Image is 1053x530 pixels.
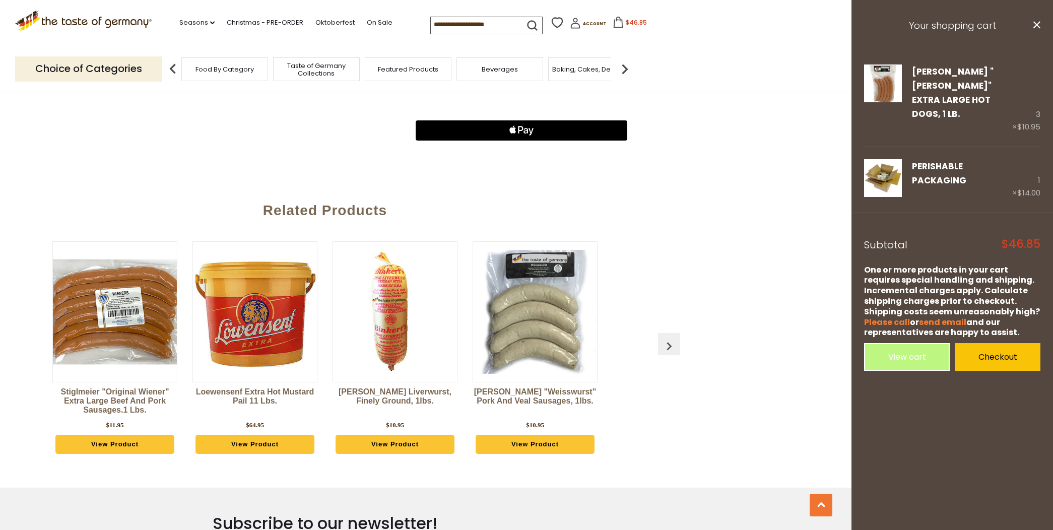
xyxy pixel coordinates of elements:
[526,420,544,430] div: $10.95
[864,159,902,197] img: PERISHABLE Packaging
[246,420,264,430] div: $64.95
[583,21,606,27] span: Account
[227,17,303,28] a: Christmas - PRE-ORDER
[15,56,162,81] p: Choice of Categories
[482,65,518,73] a: Beverages
[661,338,677,354] img: previous arrow
[336,435,454,454] a: View Product
[386,420,404,430] div: $10.95
[1012,159,1040,200] div: 1 ×
[919,316,966,328] a: send email
[276,62,357,77] a: Taste of Germany Collections
[864,343,950,371] a: View cart
[626,18,647,27] span: $46.85
[608,17,651,32] button: $46.85
[864,238,907,252] span: Subtotal
[552,65,630,73] a: Baking, Cakes, Desserts
[333,387,457,418] a: [PERSON_NAME] Liverwurst, Finely Ground, 1lbs.
[53,250,177,374] img: Stiglmeier
[193,250,317,374] img: Loewensenf Extra Hot Mustard Pail 11 lbs.
[864,64,902,134] a: Binkert's "Wiener" Extra Large Hot Dogs, 1 lb.
[864,316,910,328] a: Please call
[315,17,355,28] a: Oktoberfest
[106,420,123,430] div: $11.95
[1002,239,1040,250] span: $46.85
[615,59,635,79] img: next arrow
[333,250,457,374] img: Binkert's Liverwurst, Finely Ground, 1lbs.
[163,59,183,79] img: previous arrow
[367,17,392,28] a: On Sale
[1017,187,1040,198] span: $14.00
[864,265,1040,339] div: One or more products in your cart requires special handling and shipping. Incremental charges app...
[195,65,254,73] a: Food By Category
[52,387,177,418] a: Stiglmeier "Original Wiener" Extra Large Beef and Pork Sausages.1 lbs.
[378,65,438,73] a: Featured Products
[912,160,966,186] a: PERISHABLE Packaging
[912,65,994,120] a: [PERSON_NAME] "[PERSON_NAME]" Extra Large Hot Dogs, 1 lb.
[570,18,606,32] a: Account
[179,17,215,28] a: Seasons
[473,250,597,374] img: Binkert's
[955,343,1040,371] a: Checkout
[864,159,902,200] a: PERISHABLE Packaging
[195,435,314,454] a: View Product
[476,435,595,454] a: View Product
[1017,121,1040,132] span: $10.95
[416,93,627,113] iframe: PayPal-paylater
[864,64,902,102] img: Binkert's "Wiener" Extra Large Hot Dogs, 1 lb.
[1012,64,1040,134] div: 3 ×
[473,387,598,418] a: [PERSON_NAME] "Weisswurst" Pork and Veal Sausages, 1lbs.
[192,387,317,418] a: Loewensenf Extra Hot Mustard Pail 11 lbs.
[55,435,174,454] a: View Product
